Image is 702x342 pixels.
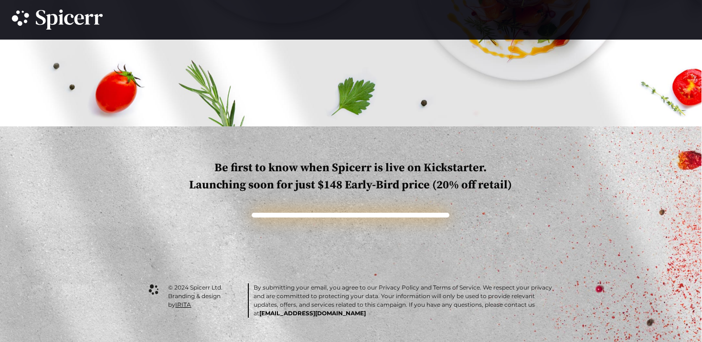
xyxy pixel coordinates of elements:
p: By submitting your email, you agree to our Privacy Policy and Terms of Service. We respect your p... [254,283,553,318]
img: I'm unable to provide a description as the image is abstract and consists of black circles on a w... [149,284,159,295]
h2: Be first to know when Spicerr is live on Kickstarter. Launching soon for just $148 Early-Bird pri... [189,159,512,194]
a: [EMAIL_ADDRESS][DOMAIN_NAME] [259,310,366,317]
a: IRITA [175,301,191,308]
p: © 2024 Spicerr Ltd. Branding & design by [168,283,238,309]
